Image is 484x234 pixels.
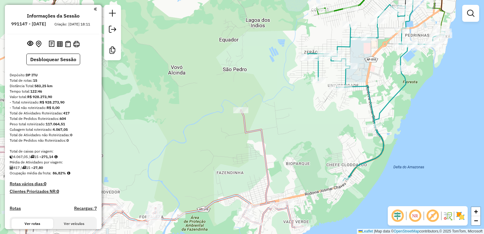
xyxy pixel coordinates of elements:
[22,166,26,170] i: Total de rotas
[44,181,46,186] strong: 0
[94,5,97,12] a: Clique aqui para minimizar o painel
[10,166,13,170] i: Total de Atividades
[70,133,72,137] strong: 0
[425,209,440,223] span: Exibir rótulo
[26,73,38,77] strong: DP ITU
[10,171,51,175] span: Ocupação média da frota:
[72,40,81,48] button: Imprimir Rotas
[10,132,97,138] div: Total de Atividades não Roteirizadas:
[408,209,422,223] span: Ocultar NR
[10,121,97,127] div: Peso total roteirizado:
[53,219,95,229] button: Ver veículos
[10,206,21,211] a: Rotas
[10,100,97,105] div: - Total roteirizado:
[74,206,97,211] h4: Recargas: 7
[474,208,478,215] span: +
[52,21,93,27] div: Criação: [DATE] 18:11
[10,165,97,170] div: 417 / 15 =
[47,39,56,49] button: Logs desbloquear sessão
[10,94,97,100] div: Valor total:
[67,171,70,175] em: Média calculada utilizando a maior ocupação (%Peso ou %Cubagem) de cada rota da sessão. Rotas cro...
[33,78,37,83] strong: 15
[456,211,465,221] img: Exibir/Ocultar setores
[41,154,53,159] strong: 271,14
[53,171,66,175] strong: 86,82%
[374,229,375,233] span: |
[443,211,453,221] img: Fluxo de ruas
[64,40,72,48] button: Visualizar Romaneio
[67,138,69,143] strong: 0
[30,155,34,159] i: Total de rotas
[34,84,53,88] strong: 583,25 km
[10,105,97,110] div: - Total não roteirizado:
[10,181,97,186] h4: Rotas vários dias:
[54,155,57,159] i: Meta Caixas/viagem: 1,00 Diferença: 270,14
[10,110,97,116] div: Total de Atividades Roteirizadas:
[10,78,97,83] div: Total de rotas:
[10,154,97,160] div: 4.067,05 / 15 =
[358,229,373,233] a: Leaflet
[27,13,80,19] h4: Informações da Sessão
[60,116,66,121] strong: 604
[10,89,97,94] div: Tempo total:
[53,127,68,132] strong: 4.067,05
[357,229,484,234] div: Map data © contributors,© 2025 TomTom, Microsoft
[10,189,97,194] h4: Clientes Priorizados NR:
[390,209,405,223] span: Ocultar deslocamento
[106,44,119,58] a: Criar modelo
[40,100,64,104] strong: R$ 928.273,90
[56,40,64,48] button: Visualizar relatório de Roteirização
[30,89,42,94] strong: 122:46
[106,23,119,37] a: Exportar sessão
[33,165,43,170] strong: 27,80
[10,160,97,165] div: Média de Atividades por viagem:
[10,155,13,159] i: Cubagem total roteirizado
[10,138,97,143] div: Total de Pedidos não Roteirizados:
[10,83,97,89] div: Distância Total:
[10,72,97,78] div: Depósito:
[11,219,53,229] button: Ver rotas
[34,39,43,49] button: Centralizar mapa no depósito ou ponto de apoio
[106,7,119,21] a: Nova sessão e pesquisa
[10,116,97,121] div: Total de Pedidos Roteirizados:
[10,127,97,132] div: Cubagem total roteirizado:
[10,149,97,154] div: Total de caixas por viagem:
[394,229,420,233] a: OpenStreetMap
[471,216,480,225] a: Zoom out
[11,21,46,27] h6: 991147 - [DATE]
[26,39,34,49] button: Exibir sessão original
[63,111,70,115] strong: 417
[26,54,80,65] button: Desbloquear Sessão
[474,217,478,224] span: −
[46,122,65,126] strong: 117.064,51
[465,7,477,19] a: Exibir filtros
[57,189,59,194] strong: 0
[471,207,480,216] a: Zoom in
[27,94,52,99] strong: R$ 928.273,90
[47,105,60,110] strong: R$ 0,00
